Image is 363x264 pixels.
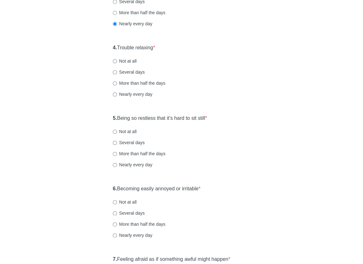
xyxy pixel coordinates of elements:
input: More than half the days [113,152,117,156]
label: Feeling afraid as if something awful might happen [113,256,230,263]
input: Not at all [113,200,117,204]
label: Several days [113,69,145,75]
input: Several days [113,141,117,145]
strong: 5. [113,115,117,121]
label: Trouble relaxing [113,44,155,52]
label: Being so restless that it's hard to sit still [113,115,207,122]
label: Nearly every day [113,162,152,168]
label: Nearly every day [113,91,152,97]
input: More than half the days [113,11,117,15]
strong: 7. [113,256,117,262]
label: Not at all [113,58,136,64]
label: Not at all [113,199,136,205]
input: More than half the days [113,222,117,226]
input: Nearly every day [113,22,117,26]
label: Becoming easily annoyed or irritable [113,185,201,193]
input: Nearly every day [113,92,117,96]
label: Nearly every day [113,21,152,27]
label: More than half the days [113,80,165,86]
input: Not at all [113,59,117,63]
label: Not at all [113,128,136,135]
label: More than half the days [113,221,165,227]
label: More than half the days [113,150,165,157]
input: Several days [113,70,117,74]
label: Nearly every day [113,232,152,238]
input: Not at all [113,130,117,134]
input: Nearly every day [113,163,117,167]
strong: 4. [113,45,117,50]
input: More than half the days [113,81,117,85]
input: Several days [113,211,117,215]
label: Several days [113,139,145,146]
label: Several days [113,210,145,216]
label: More than half the days [113,9,165,16]
input: Nearly every day [113,233,117,237]
strong: 6. [113,186,117,191]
